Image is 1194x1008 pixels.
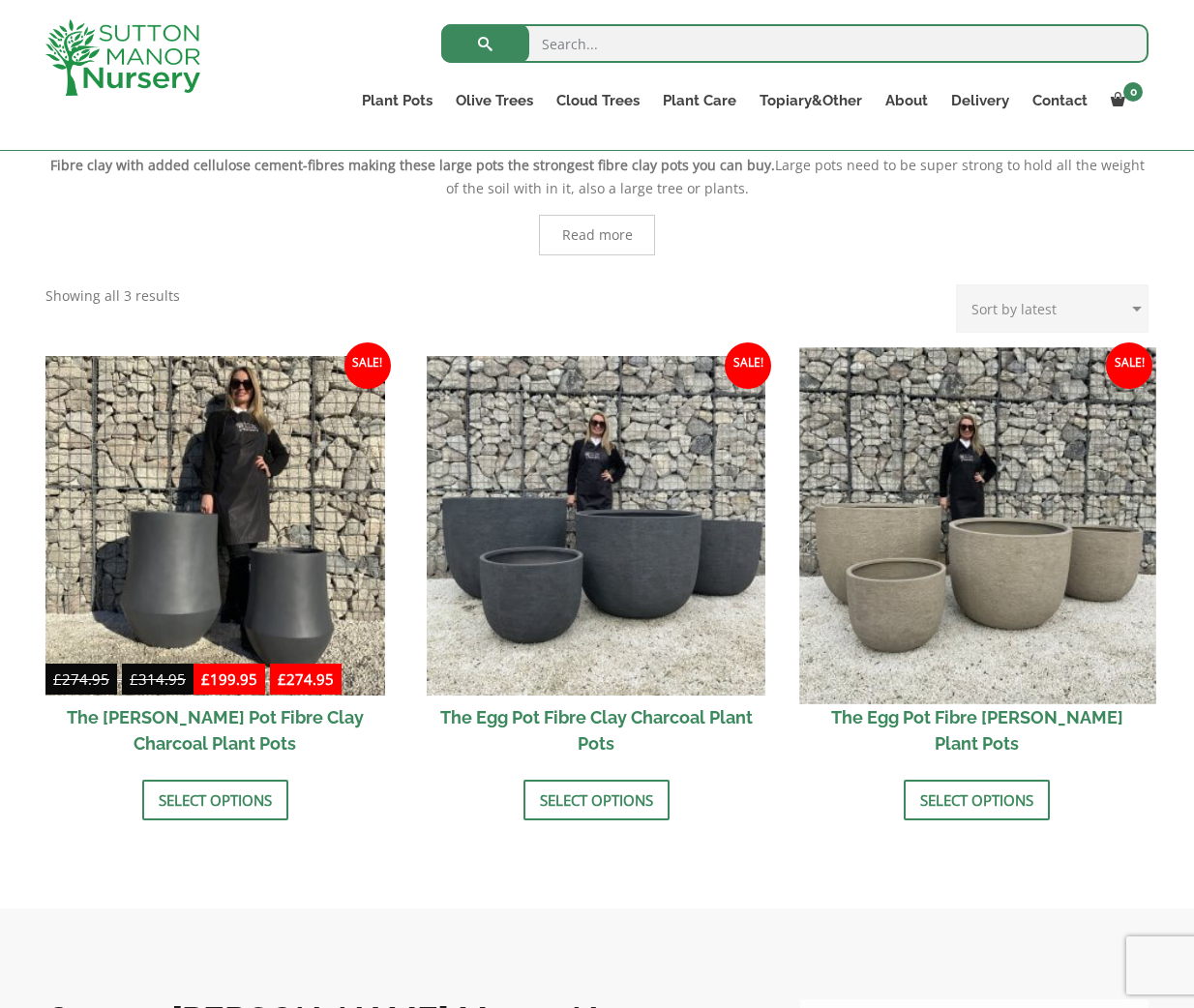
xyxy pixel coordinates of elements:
[278,669,334,689] bdi: 274.95
[1123,82,1143,102] span: 0
[427,356,766,765] a: Sale! The Egg Pot Fibre Clay Charcoal Plant Pots
[1021,87,1099,114] a: Contact
[808,356,1148,765] a: Sale! The Egg Pot Fibre [PERSON_NAME] Plant Pots
[427,356,766,696] img: The Egg Pot Fibre Clay Charcoal Plant Pots
[748,87,874,114] a: Topiary&Other
[45,696,385,765] h2: The [PERSON_NAME] Pot Fibre Clay Charcoal Plant Pots
[45,154,1149,200] p: Large pots need to be super strong to hold all the weight of the soil with in it, also a large tr...
[45,284,180,308] p: Showing all 3 results
[904,780,1050,820] a: Select options for “The Egg Pot Fibre Clay Champagne Plant Pots”
[441,24,1149,63] input: Search...
[725,342,771,389] span: Sale!
[45,356,385,765] a: Sale! £274.95-£314.95 £199.95-£274.95 The [PERSON_NAME] Pot Fibre Clay Charcoal Plant Pots
[53,669,109,689] bdi: 274.95
[427,696,766,765] h2: The Egg Pot Fibre Clay Charcoal Plant Pots
[53,669,62,689] span: £
[562,228,633,242] span: Read more
[201,669,257,689] bdi: 199.95
[194,667,342,696] ins: -
[523,780,670,820] a: Select options for “The Egg Pot Fibre Clay Charcoal Plant Pots”
[344,342,391,389] span: Sale!
[45,356,385,696] img: The Bien Hoa Pot Fibre Clay Charcoal Plant Pots
[278,669,286,689] span: £
[545,87,651,114] a: Cloud Trees
[940,87,1021,114] a: Delivery
[808,696,1148,765] h2: The Egg Pot Fibre [PERSON_NAME] Plant Pots
[956,284,1149,333] select: Shop order
[799,347,1155,703] img: The Egg Pot Fibre Clay Champagne Plant Pots
[50,156,775,174] strong: Fibre clay with added cellulose cement-fibres making these large pots the strongest fibre clay po...
[45,667,194,696] del: -
[142,780,288,820] a: Select options for “The Bien Hoa Pot Fibre Clay Charcoal Plant Pots”
[201,669,210,689] span: £
[350,87,444,114] a: Plant Pots
[130,669,186,689] bdi: 314.95
[444,87,545,114] a: Olive Trees
[874,87,940,114] a: About
[1106,342,1152,389] span: Sale!
[45,19,200,96] img: logo
[1099,87,1149,114] a: 0
[651,87,748,114] a: Plant Care
[130,669,138,689] span: £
